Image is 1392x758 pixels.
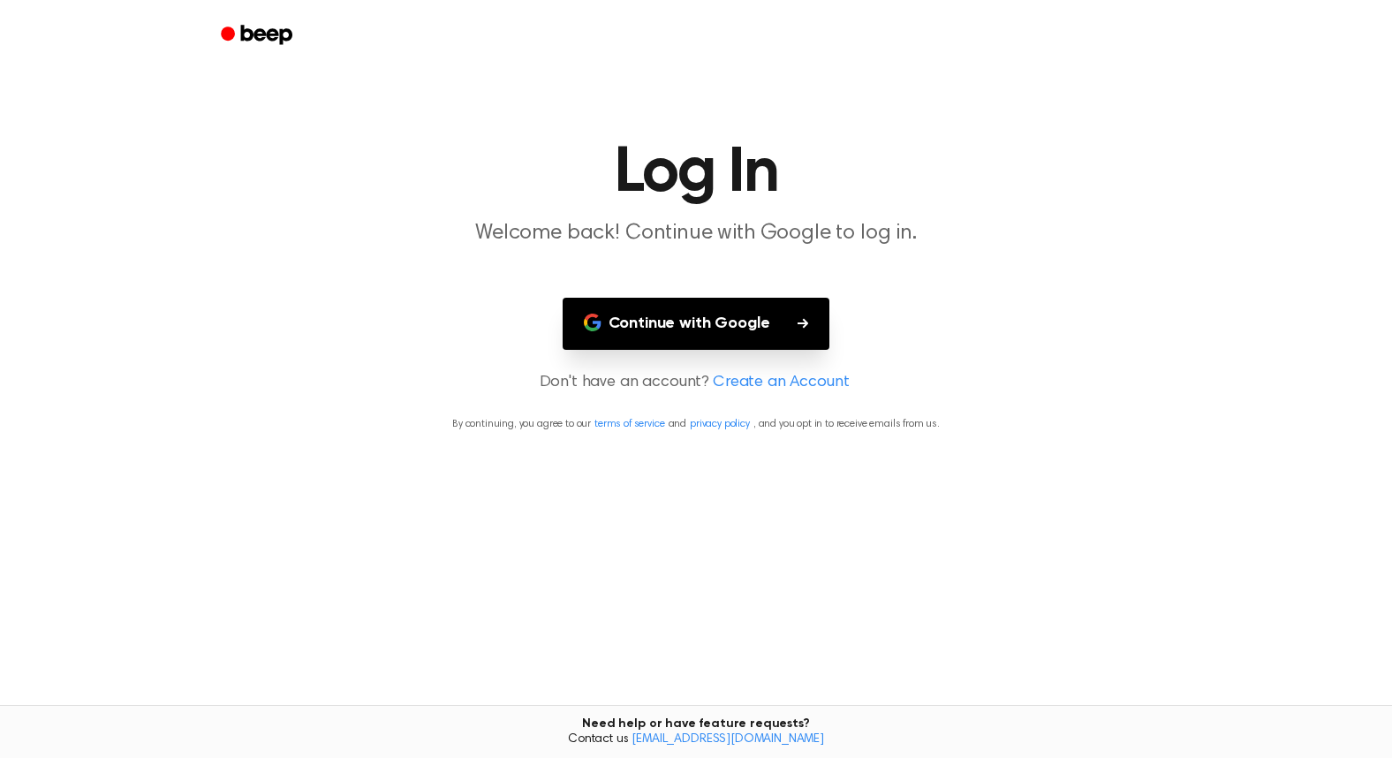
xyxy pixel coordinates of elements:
p: Welcome back! Continue with Google to log in. [357,219,1035,248]
p: Don't have an account? [21,371,1371,395]
a: terms of service [594,419,664,429]
a: Beep [208,19,308,53]
button: Continue with Google [563,298,830,350]
h1: Log In [244,141,1148,205]
p: By continuing, you agree to our and , and you opt in to receive emails from us. [21,416,1371,432]
a: privacy policy [690,419,750,429]
a: Create an Account [713,371,849,395]
span: Contact us [11,732,1381,748]
a: [EMAIL_ADDRESS][DOMAIN_NAME] [632,733,824,746]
